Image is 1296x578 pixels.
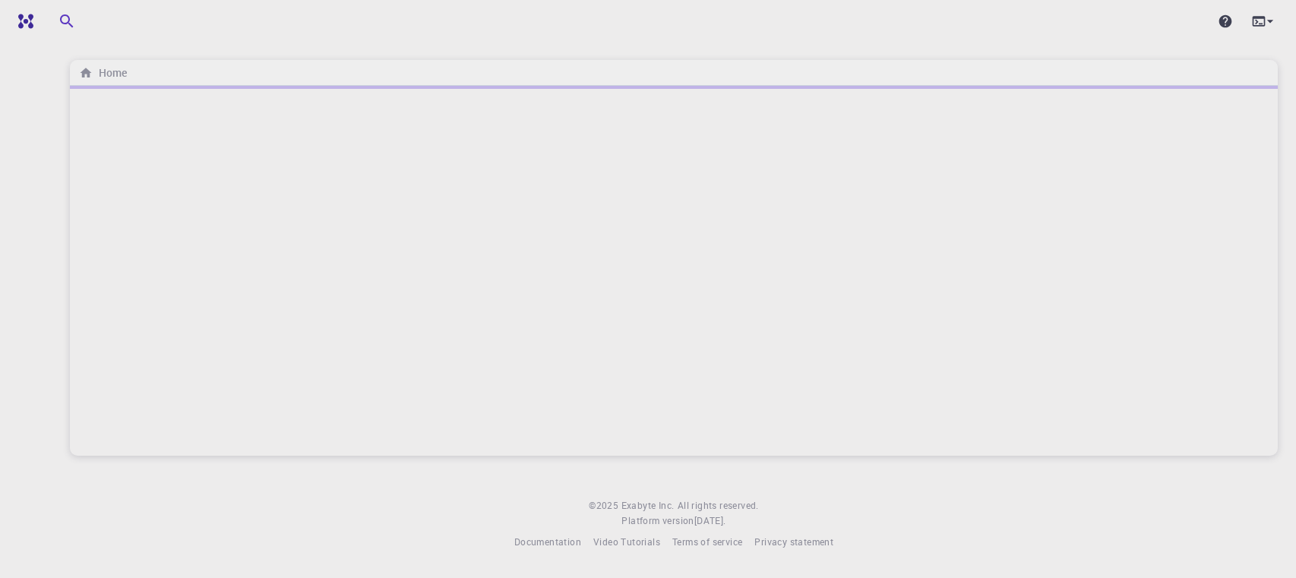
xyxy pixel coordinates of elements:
a: Privacy statement [754,535,833,550]
span: © 2025 [589,498,621,513]
span: Documentation [514,535,581,548]
a: Terms of service [672,535,742,550]
span: Terms of service [672,535,742,548]
a: [DATE]. [694,513,726,529]
span: Privacy statement [754,535,833,548]
a: Video Tutorials [593,535,660,550]
a: Exabyte Inc. [621,498,675,513]
nav: breadcrumb [76,65,130,81]
h6: Home [93,65,127,81]
img: logo [12,14,33,29]
span: Exabyte Inc. [621,499,675,511]
span: All rights reserved. [678,498,759,513]
span: Platform version [621,513,694,529]
span: [DATE] . [694,514,726,526]
a: Documentation [514,535,581,550]
span: Video Tutorials [593,535,660,548]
